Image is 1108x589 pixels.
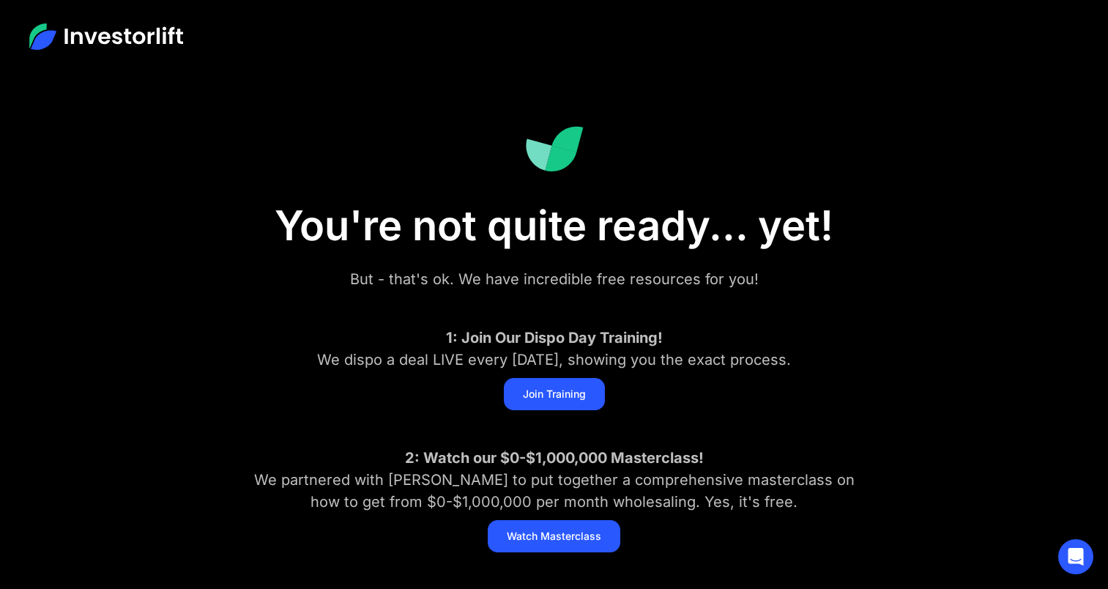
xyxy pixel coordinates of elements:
h1: You're not quite ready... yet! [188,201,921,251]
img: Investorlift Dashboard [525,126,584,172]
a: Watch Masterclass [488,520,620,552]
div: Open Intercom Messenger [1058,539,1093,574]
strong: 2: Watch our $0-$1,000,000 Masterclass! [405,449,704,467]
div: But - that's ok. We have incredible free resources for you! [239,268,869,290]
div: We partnered with [PERSON_NAME] to put together a comprehensive masterclass on how to get from $0... [239,447,869,513]
strong: 1: Join Our Dispo Day Training! [446,329,663,347]
div: We dispo a deal LIVE every [DATE], showing you the exact process. [239,327,869,371]
a: Join Training [504,378,605,410]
